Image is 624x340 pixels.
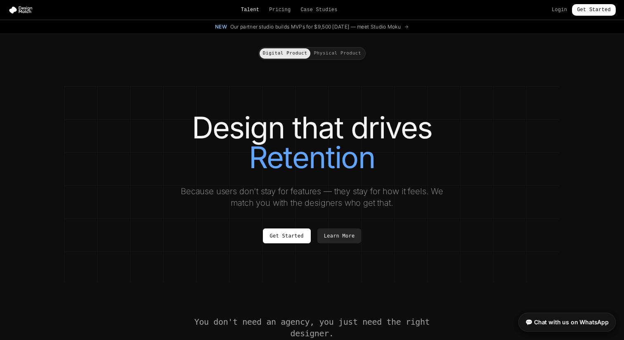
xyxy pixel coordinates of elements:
[173,185,451,209] p: Because users don't stay for features — they stay for how it feels. We match you with the designe...
[269,7,291,13] a: Pricing
[317,228,362,243] a: Learn More
[8,6,36,14] img: Design Match
[263,228,311,243] a: Get Started
[300,7,337,13] a: Case Studies
[241,7,260,13] a: Talent
[260,48,311,59] button: Digital Product
[81,113,543,172] h1: Design that drives
[230,24,401,30] span: Our partner studio builds MVPs for $9,500 [DATE] — meet Studio Moku
[215,24,227,30] span: New
[572,4,616,16] a: Get Started
[193,316,431,339] h2: You don't need an agency, you just need the right designer.
[310,48,364,59] button: Physical Product
[518,313,616,332] a: 💬 Chat with us on WhatsApp
[249,143,375,172] span: Retention
[552,7,567,13] a: Login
